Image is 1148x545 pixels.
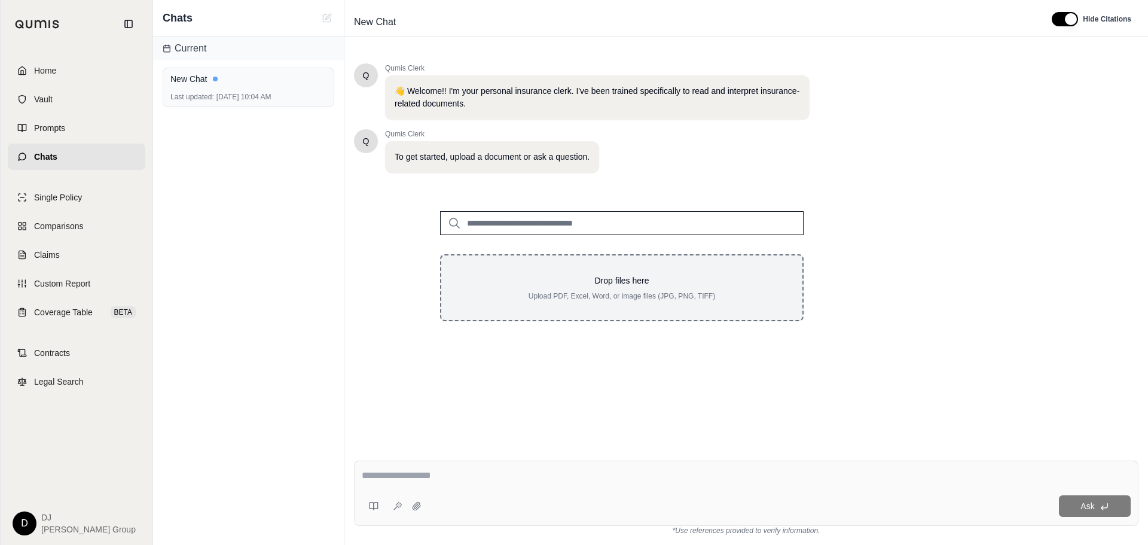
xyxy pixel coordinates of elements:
[354,526,1138,535] div: *Use references provided to verify information.
[34,151,57,163] span: Chats
[34,249,60,261] span: Claims
[8,115,145,141] a: Prompts
[460,291,783,301] p: Upload PDF, Excel, Word, or image files (JPG, PNG, TIFF)
[8,299,145,325] a: Coverage TableBETA
[170,73,326,85] div: New Chat
[8,369,145,395] a: Legal Search
[13,511,36,535] div: D
[34,93,53,105] span: Vault
[1080,501,1094,511] span: Ask
[153,36,344,60] div: Current
[15,20,60,29] img: Qumis Logo
[8,86,145,112] a: Vault
[111,306,136,318] span: BETA
[41,511,136,523] span: DJ
[34,347,70,359] span: Contracts
[395,85,800,110] p: 👋 Welcome!! I'm your personal insurance clerk. I've been trained specifically to read and interpr...
[8,270,145,297] a: Custom Report
[8,213,145,239] a: Comparisons
[8,184,145,211] a: Single Policy
[34,191,82,203] span: Single Policy
[385,129,599,139] span: Qumis Clerk
[34,65,56,77] span: Home
[363,69,370,81] span: Hello
[34,376,84,388] span: Legal Search
[349,13,401,32] span: New Chat
[1083,14,1131,24] span: Hide Citations
[34,306,93,318] span: Coverage Table
[1059,495,1131,517] button: Ask
[8,144,145,170] a: Chats
[363,135,370,147] span: Hello
[320,11,334,25] button: New Chat
[41,523,136,535] span: [PERSON_NAME] Group
[170,92,326,102] div: [DATE] 10:04 AM
[34,122,65,134] span: Prompts
[119,14,138,34] button: Collapse sidebar
[8,242,145,268] a: Claims
[163,10,193,26] span: Chats
[385,63,810,73] span: Qumis Clerk
[349,13,1037,32] div: Edit Title
[8,340,145,366] a: Contracts
[170,92,214,102] span: Last updated:
[34,220,83,232] span: Comparisons
[460,275,783,287] p: Drop files here
[395,151,590,163] p: To get started, upload a document or ask a question.
[34,278,90,290] span: Custom Report
[8,57,145,84] a: Home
